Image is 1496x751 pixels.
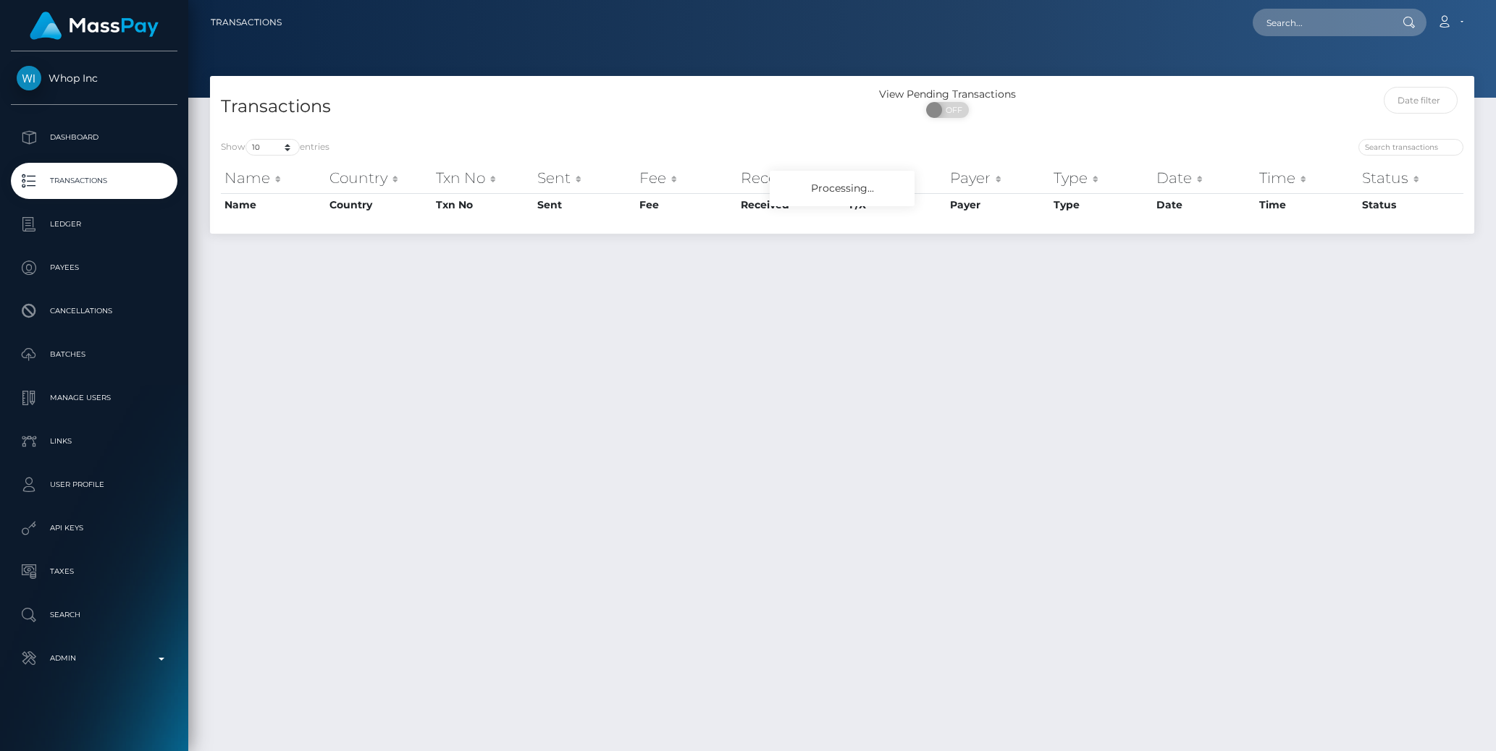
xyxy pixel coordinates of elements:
a: Taxes [11,553,177,590]
span: OFF [934,102,970,118]
th: Status [1358,164,1463,192]
a: Payees [11,250,177,286]
p: Cancellations [17,300,172,322]
img: MassPay Logo [30,12,159,40]
select: Showentries [245,139,300,156]
a: Links [11,423,177,459]
input: Search... [1253,9,1389,36]
th: Sent [534,193,636,216]
p: API Keys [17,517,172,539]
div: Processing... [770,171,915,206]
input: Date filter [1384,87,1458,114]
th: Type [1050,193,1153,216]
img: Whop Inc [17,66,41,90]
p: Dashboard [17,127,172,148]
th: Fee [636,193,737,216]
p: Manage Users [17,387,172,409]
th: Type [1050,164,1153,192]
a: Batches [11,336,177,373]
th: Name [221,193,326,216]
th: Fee [636,164,737,192]
a: User Profile [11,467,177,503]
th: Received [737,164,846,192]
th: Date [1153,164,1256,192]
th: Time [1256,164,1358,192]
p: Taxes [17,561,172,582]
a: Dashboard [11,119,177,156]
p: User Profile [17,474,172,496]
th: Country [326,193,433,216]
th: Date [1153,193,1256,216]
p: Ledger [17,213,172,235]
span: Whop Inc [11,72,177,85]
a: Transactions [211,7,282,38]
th: Txn No [432,193,533,216]
p: Batches [17,344,172,365]
th: Time [1256,193,1358,216]
label: Show entries [221,139,329,156]
th: Payer [946,164,1050,192]
a: Cancellations [11,293,177,329]
th: Sent [534,164,636,192]
th: Txn No [432,164,533,192]
p: Admin [17,648,172,669]
input: Search transactions [1358,139,1463,156]
a: Search [11,597,177,633]
a: API Keys [11,510,177,546]
a: Manage Users [11,380,177,416]
p: Transactions [17,170,172,192]
th: Country [326,164,433,192]
p: Search [17,604,172,626]
a: Transactions [11,163,177,199]
h4: Transactions [221,94,831,119]
a: Ledger [11,206,177,242]
p: Payees [17,257,172,279]
th: Name [221,164,326,192]
p: Links [17,430,172,452]
th: Received [737,193,846,216]
th: Payer [946,193,1050,216]
th: Status [1358,193,1463,216]
a: Admin [11,640,177,676]
th: F/X [846,164,946,192]
div: View Pending Transactions [842,87,1053,102]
